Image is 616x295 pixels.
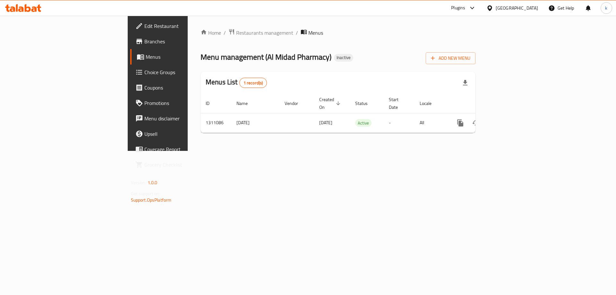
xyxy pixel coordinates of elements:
[130,65,231,80] a: Choice Groups
[355,119,372,127] span: Active
[144,130,226,138] span: Upsell
[144,99,226,107] span: Promotions
[426,52,475,64] button: Add New Menu
[148,178,158,187] span: 1.0.0
[605,4,607,12] span: k
[206,100,218,107] span: ID
[384,113,415,133] td: -
[334,55,353,60] span: Inactive
[201,29,475,37] nav: breadcrumb
[451,4,465,12] div: Plugins
[236,29,293,37] span: Restaurants management
[206,77,267,88] h2: Menus List
[240,80,267,86] span: 1 record(s)
[144,38,226,45] span: Branches
[319,118,332,127] span: [DATE]
[144,115,226,122] span: Menu disclaimer
[130,80,231,95] a: Coupons
[458,75,473,91] div: Export file
[236,100,256,107] span: Name
[448,94,519,113] th: Actions
[201,94,519,133] table: enhanced table
[130,142,231,157] a: Coverage Report
[144,68,226,76] span: Choice Groups
[131,178,147,187] span: Version:
[130,111,231,126] a: Menu disclaimer
[228,29,293,37] a: Restaurants management
[130,18,231,34] a: Edit Restaurant
[285,100,306,107] span: Vendor
[239,78,267,88] div: Total records count
[130,157,231,172] a: Grocery Checklist
[130,34,231,49] a: Branches
[420,100,440,107] span: Locale
[431,54,470,62] span: Add New Menu
[453,115,468,131] button: more
[231,113,279,133] td: [DATE]
[468,115,483,131] button: Change Status
[144,22,226,30] span: Edit Restaurant
[296,29,298,37] li: /
[131,189,160,198] span: Get support on:
[308,29,323,37] span: Menus
[389,96,407,111] span: Start Date
[334,54,353,62] div: Inactive
[201,50,331,64] span: Menu management ( Al Midad Pharmacy )
[130,95,231,111] a: Promotions
[146,53,226,61] span: Menus
[144,145,226,153] span: Coverage Report
[144,84,226,91] span: Coupons
[130,49,231,65] a: Menus
[496,4,538,12] div: [GEOGRAPHIC_DATA]
[131,196,172,204] a: Support.OpsPlatform
[355,100,376,107] span: Status
[144,161,226,169] span: Grocery Checklist
[319,96,342,111] span: Created On
[130,126,231,142] a: Upsell
[415,113,448,133] td: All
